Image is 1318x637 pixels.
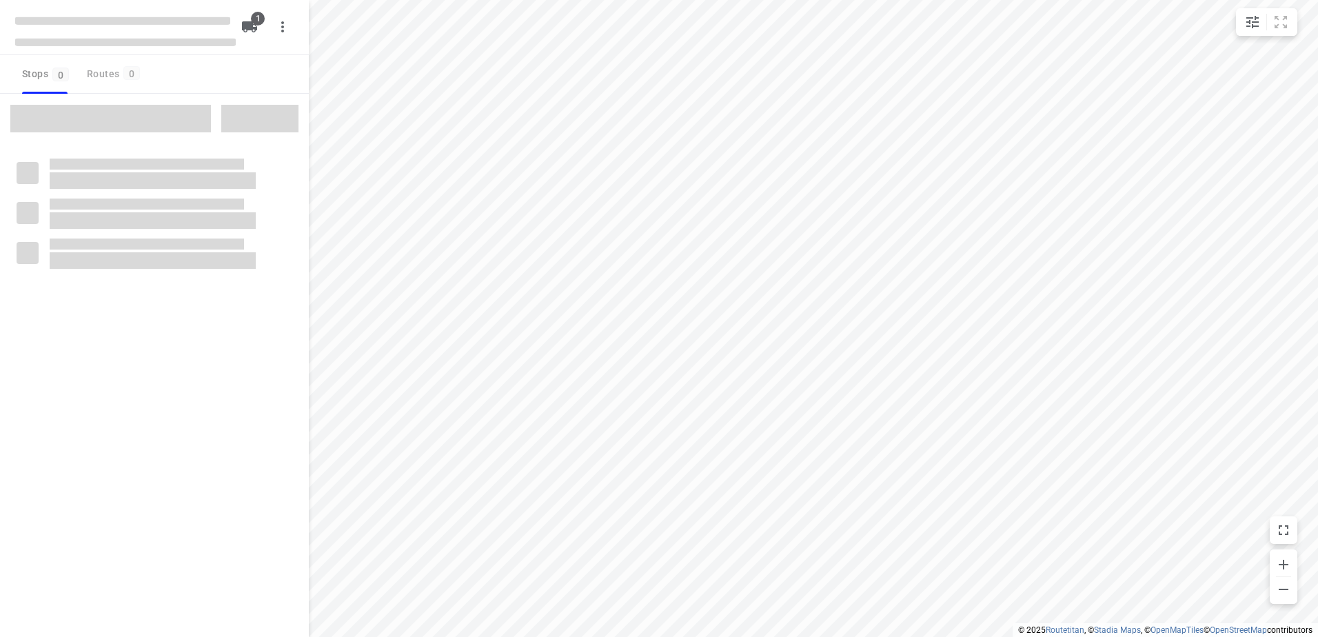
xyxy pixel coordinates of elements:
[1150,625,1204,635] a: OpenMapTiles
[1239,8,1266,36] button: Map settings
[1046,625,1084,635] a: Routetitan
[1236,8,1297,36] div: small contained button group
[1210,625,1267,635] a: OpenStreetMap
[1018,625,1312,635] li: © 2025 , © , © © contributors
[1094,625,1141,635] a: Stadia Maps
